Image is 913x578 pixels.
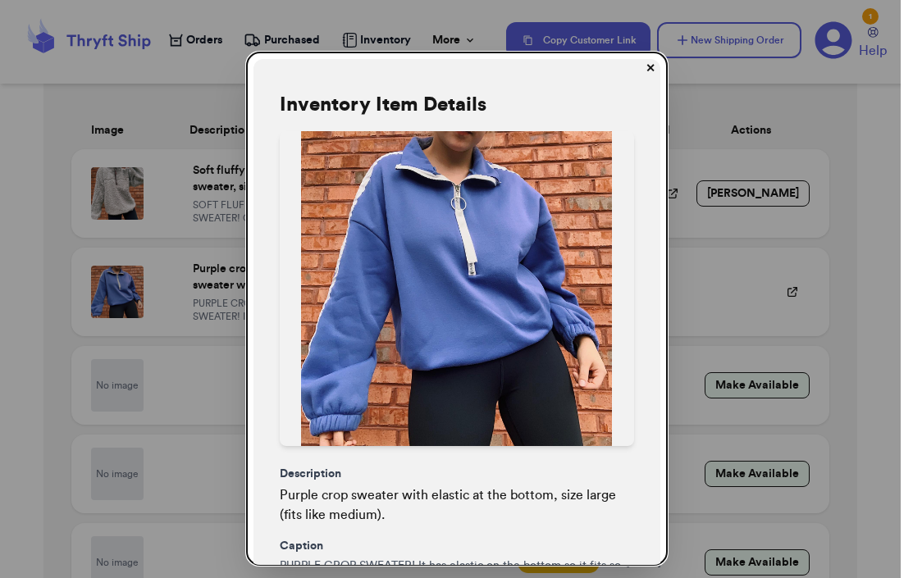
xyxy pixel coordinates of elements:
img: Purple crop sweater with elastic at the bottom, size large (fits like medium). [280,131,634,446]
button: ✕ [637,56,664,82]
h3: Description [280,466,634,482]
h3: Caption [280,538,634,554]
h2: Inventory Item Details [280,92,486,118]
p: Purple crop sweater with elastic at the bottom, size large (fits like medium). [280,485,634,525]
